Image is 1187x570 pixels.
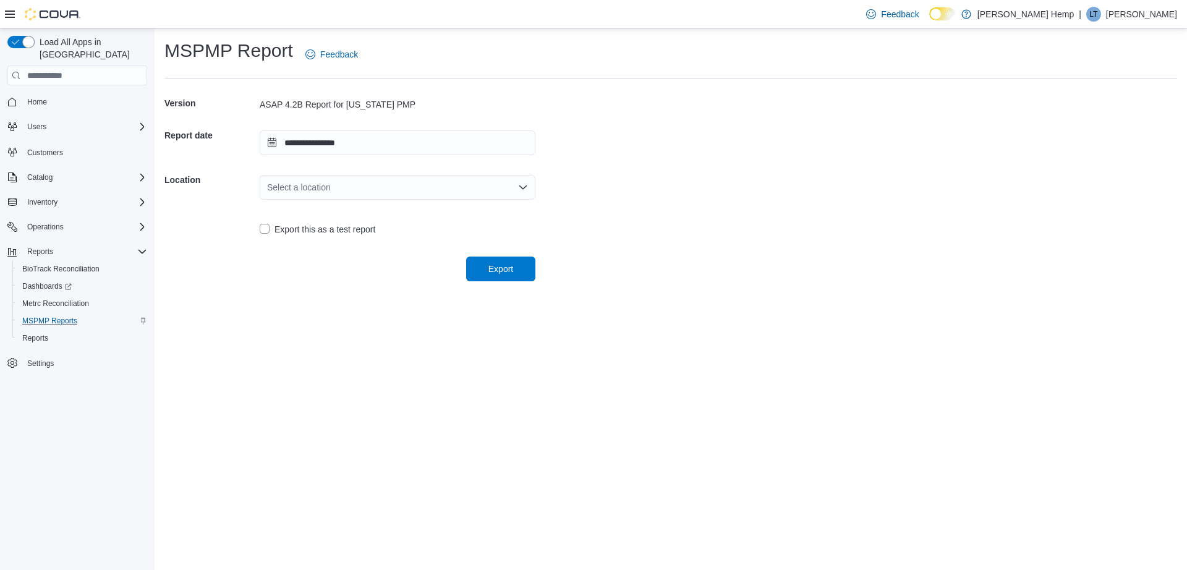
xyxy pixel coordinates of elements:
button: MSPMP Reports [12,312,152,330]
button: Reports [22,244,58,259]
span: Home [27,97,47,107]
button: Settings [2,354,152,372]
a: Customers [22,145,68,160]
a: Home [22,95,52,109]
button: Operations [2,218,152,236]
p: | [1079,7,1081,22]
label: Export this as a test report [260,222,375,237]
span: Metrc Reconciliation [22,299,89,308]
button: Users [2,118,152,135]
a: Dashboards [17,279,77,294]
button: Metrc Reconciliation [12,295,152,312]
a: Feedback [861,2,924,27]
span: Inventory [27,197,57,207]
span: Home [22,94,147,109]
button: Reports [12,330,152,347]
span: Load All Apps in [GEOGRAPHIC_DATA] [35,36,147,61]
span: Reports [22,333,48,343]
span: Catalog [27,172,53,182]
input: Press the down key to open a popover containing a calendar. [260,130,535,155]
span: Users [22,119,147,134]
span: Dashboards [22,281,72,291]
a: BioTrack Reconciliation [17,262,104,276]
span: Customers [22,144,147,160]
span: MSPMP Reports [17,313,147,328]
a: Settings [22,356,59,371]
button: Catalog [2,169,152,186]
span: Operations [22,219,147,234]
button: Home [2,93,152,111]
span: Settings [27,359,54,368]
div: Lucas Todd [1086,7,1101,22]
nav: Complex example [7,88,147,404]
a: Metrc Reconciliation [17,296,94,311]
span: Feedback [881,8,919,20]
button: Open list of options [518,182,528,192]
button: Customers [2,143,152,161]
button: BioTrack Reconciliation [12,260,152,278]
span: Reports [17,331,147,346]
a: MSPMP Reports [17,313,82,328]
span: Customers [27,148,63,158]
span: Catalog [22,170,147,185]
p: [PERSON_NAME] [1106,7,1177,22]
img: Cova [25,8,80,20]
span: Operations [27,222,64,232]
input: Accessible screen reader label [267,180,268,195]
a: Reports [17,331,53,346]
h1: MSPMP Report [164,38,293,63]
span: Users [27,122,46,132]
div: ASAP 4.2B Report for [US_STATE] PMP [260,98,535,111]
span: Export [488,263,513,275]
span: MSPMP Reports [22,316,77,326]
button: Export [466,257,535,281]
h5: Report date [164,123,257,148]
input: Dark Mode [929,7,955,20]
span: BioTrack Reconciliation [17,262,147,276]
span: Metrc Reconciliation [17,296,147,311]
button: Inventory [22,195,62,210]
span: Reports [22,244,147,259]
a: Dashboards [12,278,152,295]
button: Users [22,119,51,134]
button: Catalog [22,170,57,185]
h5: Location [164,168,257,192]
span: Dark Mode [929,20,930,21]
p: [PERSON_NAME] Hemp [977,7,1074,22]
button: Operations [22,219,69,234]
span: Settings [22,355,147,371]
span: Feedback [320,48,358,61]
span: Inventory [22,195,147,210]
span: LT [1089,7,1097,22]
h5: Version [164,91,257,116]
span: Dashboards [17,279,147,294]
button: Inventory [2,194,152,211]
span: Reports [27,247,53,257]
span: BioTrack Reconciliation [22,264,100,274]
button: Reports [2,243,152,260]
a: Feedback [300,42,363,67]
